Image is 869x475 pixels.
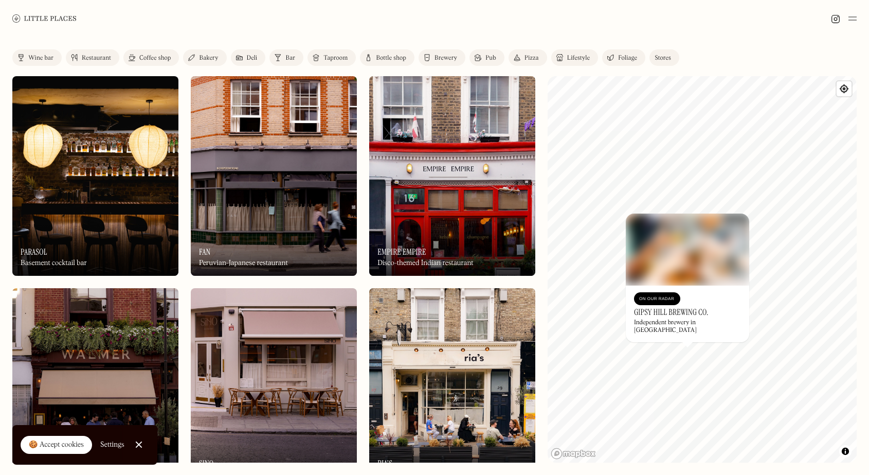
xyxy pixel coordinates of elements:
[247,55,258,61] div: Deli
[12,76,178,276] img: Parasol
[369,76,535,276] a: Empire EmpireEmpire EmpireEmpire EmpireDisco-themed Indian restaurant
[655,55,671,61] div: Stores
[360,49,414,66] a: Bottle shop
[551,448,596,460] a: Mapbox homepage
[626,214,749,342] a: Gipsy Hill Brewing Co.Gipsy Hill Brewing Co.On Our RadarGipsy Hill Brewing Co.Independent brewery...
[377,259,473,268] div: Disco-themed Indian restaurant
[839,445,852,458] button: Toggle attribution
[12,76,178,276] a: ParasolParasolParasolBasement cocktail bar
[12,49,62,66] a: Wine bar
[634,319,741,334] div: Independent brewery in [GEOGRAPHIC_DATA]
[21,247,47,257] h3: Parasol
[21,436,92,454] a: 🍪 Accept cookies
[199,55,218,61] div: Bakery
[307,49,356,66] a: Taproom
[191,76,357,276] a: FanFanFanPeruvian-Japanese restaurant
[551,49,598,66] a: Lifestyle
[602,49,645,66] a: Foliage
[377,459,392,468] h3: Ria's
[191,76,357,276] img: Fan
[199,247,210,257] h3: Fan
[567,55,590,61] div: Lifestyle
[269,49,303,66] a: Bar
[376,55,406,61] div: Bottle shop
[618,55,637,61] div: Foliage
[485,55,496,61] div: Pub
[509,49,547,66] a: Pizza
[129,434,149,455] a: Close Cookie Popup
[837,81,852,96] button: Find my location
[842,446,848,457] span: Toggle attribution
[377,247,426,257] h3: Empire Empire
[199,459,213,468] h3: Sino
[28,55,53,61] div: Wine bar
[29,440,84,450] div: 🍪 Accept cookies
[82,55,111,61] div: Restaurant
[419,49,465,66] a: Brewery
[100,441,124,448] div: Settings
[626,214,749,286] img: Gipsy Hill Brewing Co.
[649,49,679,66] a: Stores
[434,55,457,61] div: Brewery
[639,294,675,304] div: On Our Radar
[21,259,87,268] div: Basement cocktail bar
[285,55,295,61] div: Bar
[66,49,119,66] a: Restaurant
[323,55,348,61] div: Taproom
[199,259,288,268] div: Peruvian-Japanese restaurant
[231,49,266,66] a: Deli
[139,55,171,61] div: Coffee shop
[469,49,504,66] a: Pub
[123,49,179,66] a: Coffee shop
[369,76,535,276] img: Empire Empire
[634,307,709,317] h3: Gipsy Hill Brewing Co.
[548,76,857,463] canvas: Map
[524,55,539,61] div: Pizza
[183,49,226,66] a: Bakery
[100,433,124,456] a: Settings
